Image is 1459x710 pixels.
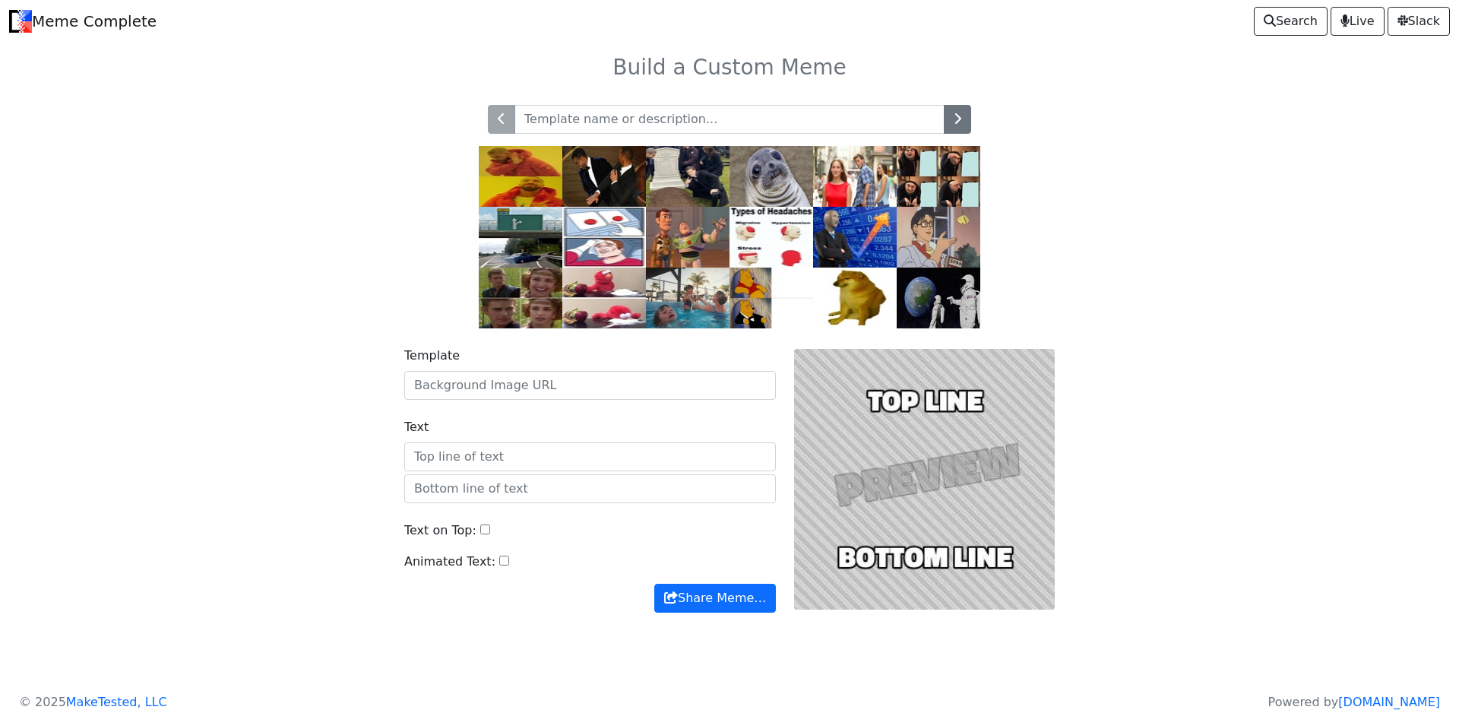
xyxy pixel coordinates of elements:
label: Text on Top: [404,521,476,540]
img: elmo.jpg [562,268,646,328]
img: grave.jpg [646,146,729,207]
img: ams.jpg [729,146,813,207]
input: Bottom line of text [404,474,776,503]
label: Animated Text: [404,553,495,571]
img: pooh.jpg [729,268,813,328]
img: ds.jpg [562,207,646,268]
input: Template name or description... [514,105,945,134]
img: slap.jpg [562,146,646,207]
a: Search [1254,7,1328,36]
img: gru.jpg [897,146,980,207]
span: Live [1340,12,1375,30]
input: Top line of text [404,442,776,471]
label: Template [404,347,460,365]
h3: Build a Custom Meme [237,55,1222,81]
a: Meme Complete [9,6,157,36]
a: [DOMAIN_NAME] [1338,695,1440,709]
img: pigeon.jpg [897,207,980,268]
img: stonks.jpg [813,207,897,268]
img: headaches.jpg [729,207,813,268]
a: Live [1331,7,1385,36]
img: db.jpg [813,146,897,207]
input: Background Image URL [404,371,776,400]
a: Slack [1388,7,1450,36]
span: Search [1264,12,1318,30]
img: right.jpg [479,268,562,328]
a: MakeTested, LLC [66,695,167,709]
button: Share Meme… [654,584,776,613]
span: Slack [1397,12,1440,30]
img: buzz.jpg [646,207,729,268]
img: drake.jpg [479,146,562,207]
img: cheems.jpg [813,268,897,328]
img: astronaut.jpg [897,268,980,328]
img: Meme Complete [9,10,32,33]
label: Text [404,418,429,436]
img: exit.jpg [479,207,562,268]
img: pool.jpg [646,268,729,328]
